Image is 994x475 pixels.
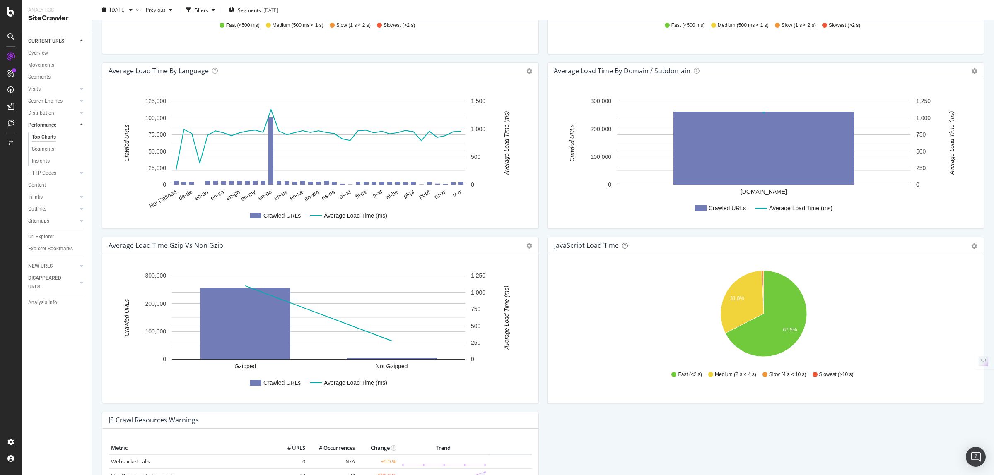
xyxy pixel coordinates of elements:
text: 0 [916,181,919,188]
text: Average Load Time (ms) [503,286,510,350]
a: Segments [28,73,86,82]
text: 100,000 [145,328,166,335]
h4: Average Load Time by Domain / Subdomain [554,65,690,77]
th: Trend [398,442,488,454]
a: Insights [32,157,86,166]
text: es-xl [338,188,352,200]
div: Performance [28,121,56,130]
text: 200,000 [145,300,166,307]
text: 125,000 [145,98,166,104]
a: NEW URLS [28,262,77,271]
text: 1,000 [471,126,485,132]
th: # URLS [274,442,307,454]
text: 1,000 [916,115,931,121]
span: vs [136,5,142,12]
button: Segments[DATE] [225,3,282,17]
text: Average Load Time (ms) [948,111,955,175]
a: Explorer Bookmarks [28,245,86,253]
text: 31.8% [730,295,744,301]
div: Visits [28,85,41,94]
text: en-ca [209,188,225,201]
text: Average Load Time (ms) [324,212,387,219]
text: Crawled URLs [263,379,301,386]
text: en-my [239,188,257,202]
svg: A chart. [109,267,528,396]
span: 2025 Oct. 8th [110,6,126,13]
span: Medium (500 ms < 1 s) [273,22,323,29]
text: Crawled URLs [123,299,130,336]
div: Overview [28,49,48,58]
text: pt-pt [417,188,431,200]
text: fr-xf [372,188,384,199]
span: Segments [238,6,261,13]
svg: A chart. [554,93,973,222]
i: Options [526,243,532,249]
div: DISAPPEARED URLS [28,274,70,291]
i: Options [526,68,532,74]
text: 0 [471,356,474,362]
button: [DATE] [99,3,136,17]
span: Fast (<2 s) [678,371,702,378]
div: Analytics [28,7,85,14]
a: Outlinks [28,205,77,214]
div: Segments [28,73,51,82]
text: 100,000 [590,154,611,160]
text: en-xe [288,188,304,201]
text: 500 [471,323,481,329]
text: 750 [471,306,481,312]
div: Sitemaps [28,217,49,226]
text: 25,000 [148,165,166,171]
div: Top Charts [32,133,56,142]
text: 750 [916,131,926,138]
text: 0 [471,181,474,188]
text: nl-be [385,188,399,201]
text: Average Load Time (ms) [324,379,387,386]
span: Slow (1 s < 2 s) [782,22,816,29]
th: Metric [109,442,274,454]
button: Previous [142,3,176,17]
span: Previous [142,6,166,13]
text: Not Gzipped [376,363,408,369]
text: 1,500 [471,98,485,104]
a: Url Explorer [28,233,86,241]
div: SiteCrawler [28,14,85,23]
a: Content [28,181,86,190]
span: Slow (4 s < 10 s) [769,371,806,378]
text: Crawled URLs [569,124,575,161]
a: CURRENT URLS [28,37,77,46]
text: 0 [608,181,611,188]
div: [DATE] [263,6,278,13]
text: 1,000 [471,289,485,296]
text: 1,250 [471,272,485,279]
text: 75,000 [148,131,166,138]
button: Filters [183,3,218,17]
text: en-oc [257,188,273,201]
a: HTTP Codes [28,169,77,178]
a: Inlinks [28,193,77,202]
div: HTTP Codes [28,169,56,178]
h4: JS Crawl Resources Warnings [109,415,199,426]
span: Slowest (>10 s) [819,371,854,378]
text: Crawled URLs [263,212,301,219]
th: # Occurrences [307,442,357,454]
text: en-au [193,188,209,202]
text: Average Load Time (ms) [769,205,832,211]
text: 100,000 [145,115,166,121]
a: Top Charts [32,133,86,142]
text: pl-pl [402,188,415,199]
div: Distribution [28,109,54,118]
a: Analysis Info [28,298,86,307]
div: A chart. [109,93,528,222]
text: 300,000 [590,98,611,104]
text: tr-tr [451,188,463,199]
div: NEW URLS [28,262,53,271]
a: Distribution [28,109,77,118]
a: Segments [32,145,86,154]
text: Gzipped [234,363,256,369]
a: Performance [28,121,77,130]
div: JavaScript Load Time [554,241,619,249]
h4: Average Load Time Gzip vs Non Gzip [109,240,223,251]
span: Slow (1 s < 2 s) [336,22,371,29]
